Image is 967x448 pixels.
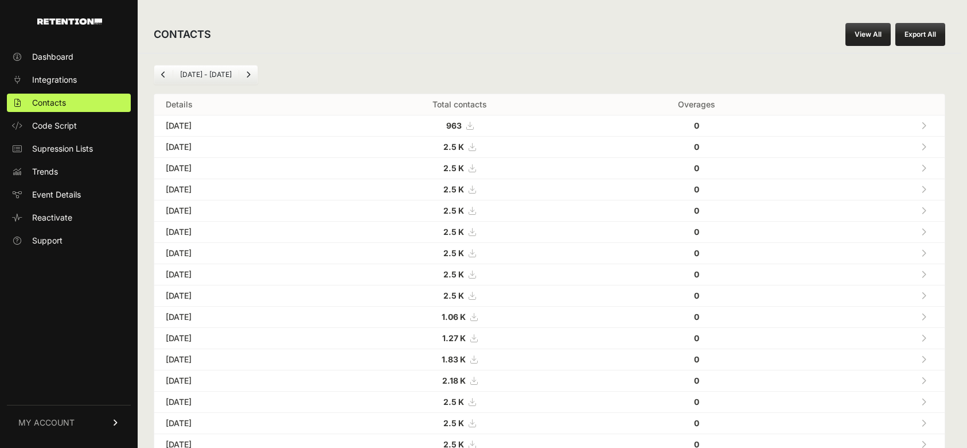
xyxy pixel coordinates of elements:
[694,142,699,152] strong: 0
[37,18,102,25] img: Retention.com
[154,328,326,349] td: [DATE]
[442,312,477,322] a: 1.06 K
[32,166,58,177] span: Trends
[694,333,699,343] strong: 0
[443,269,464,279] strong: 2.5 K
[694,206,699,215] strong: 0
[694,291,699,300] strong: 0
[443,184,464,194] strong: 2.5 K
[154,158,326,179] td: [DATE]
[32,235,63,246] span: Support
[694,354,699,364] strong: 0
[154,65,173,84] a: Previous
[154,243,326,264] td: [DATE]
[442,354,466,364] strong: 1.83 K
[694,163,699,173] strong: 0
[443,184,475,194] a: 2.5 K
[694,397,699,407] strong: 0
[32,120,77,132] span: Code Script
[154,264,326,285] td: [DATE]
[443,248,464,258] strong: 2.5 K
[18,417,75,428] span: MY ACCOUNT
[239,65,258,84] a: Next
[443,397,475,407] a: 2.5 K
[7,71,131,89] a: Integrations
[443,248,475,258] a: 2.5 K
[154,413,326,434] td: [DATE]
[32,51,73,63] span: Dashboard
[154,222,326,243] td: [DATE]
[443,418,475,428] a: 2.5 K
[154,26,211,43] h2: CONTACTS
[443,142,475,152] a: 2.5 K
[32,212,72,223] span: Reactivate
[443,206,464,215] strong: 2.5 K
[845,23,891,46] a: View All
[154,137,326,158] td: [DATE]
[7,48,131,66] a: Dashboard
[694,312,699,322] strong: 0
[443,227,464,237] strong: 2.5 K
[154,370,326,392] td: [DATE]
[446,121,462,130] strong: 963
[7,140,131,158] a: Supression Lists
[694,227,699,237] strong: 0
[443,163,464,173] strong: 2.5 K
[7,117,131,135] a: Code Script
[694,269,699,279] strong: 0
[7,208,131,227] a: Reactivate
[7,94,131,112] a: Contacts
[694,121,699,130] strong: 0
[443,206,475,215] a: 2.5 K
[154,179,326,200] td: [DATE]
[7,186,131,204] a: Event Details
[443,397,464,407] strong: 2.5 K
[443,227,475,237] a: 2.5 K
[442,354,477,364] a: 1.83 K
[443,163,475,173] a: 2.5 K
[442,312,466,322] strong: 1.06 K
[443,291,464,300] strong: 2.5 K
[154,94,326,115] th: Details
[442,333,466,343] strong: 1.27 K
[32,74,77,86] span: Integrations
[7,231,131,250] a: Support
[154,115,326,137] td: [DATE]
[694,248,699,258] strong: 0
[443,142,464,152] strong: 2.5 K
[32,143,93,155] span: Supression Lists
[7,163,131,181] a: Trends
[32,189,81,200] span: Event Details
[593,94,801,115] th: Overages
[154,349,326,370] td: [DATE]
[154,285,326,307] td: [DATE]
[326,94,593,115] th: Total contacts
[442,376,477,385] a: 2.18 K
[32,97,66,109] span: Contacts
[154,200,326,222] td: [DATE]
[7,405,131,440] a: MY ACCOUNT
[694,184,699,194] strong: 0
[154,392,326,413] td: [DATE]
[694,376,699,385] strong: 0
[443,418,464,428] strong: 2.5 K
[154,307,326,328] td: [DATE]
[173,70,239,79] li: [DATE] - [DATE]
[442,333,477,343] a: 1.27 K
[442,376,466,385] strong: 2.18 K
[694,418,699,428] strong: 0
[446,121,473,130] a: 963
[895,23,945,46] button: Export All
[443,291,475,300] a: 2.5 K
[443,269,475,279] a: 2.5 K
